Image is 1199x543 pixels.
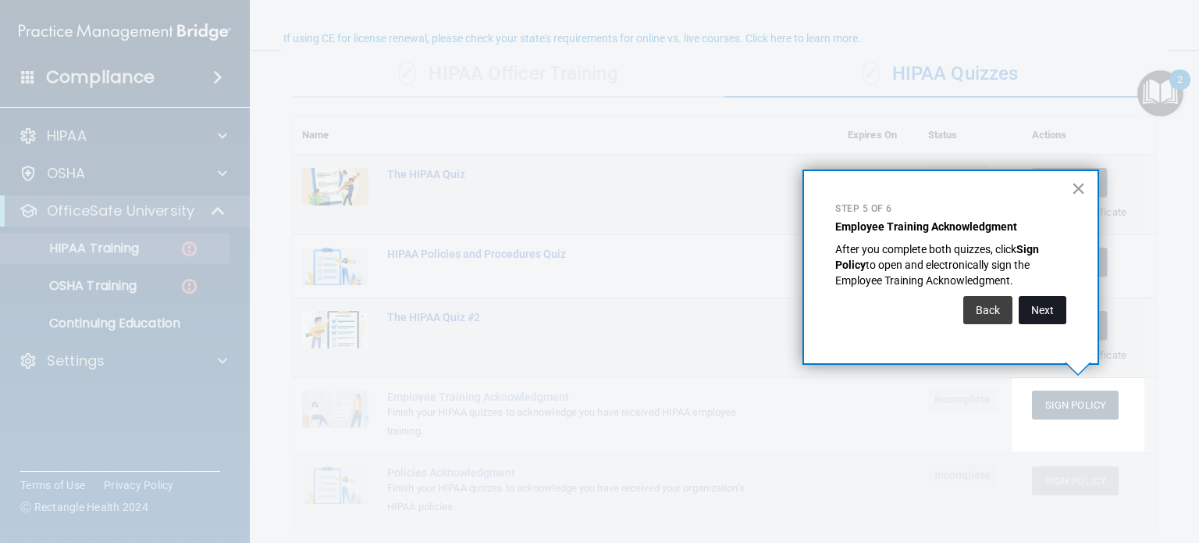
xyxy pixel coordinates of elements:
button: Back [963,296,1012,324]
button: Close [1071,176,1086,201]
span: After you complete both quizzes, click [835,243,1016,255]
strong: Sign Policy [835,243,1041,271]
button: Sign Policy [1032,391,1119,420]
iframe: Drift Widget Chat Controller [1121,435,1180,495]
span: to open and electronically sign the Employee Training Acknowledgment. [835,259,1032,287]
button: Next [1019,296,1066,324]
p: Step 5 of 6 [835,202,1066,216]
strong: Employee Training Acknowledgment [835,220,1017,233]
